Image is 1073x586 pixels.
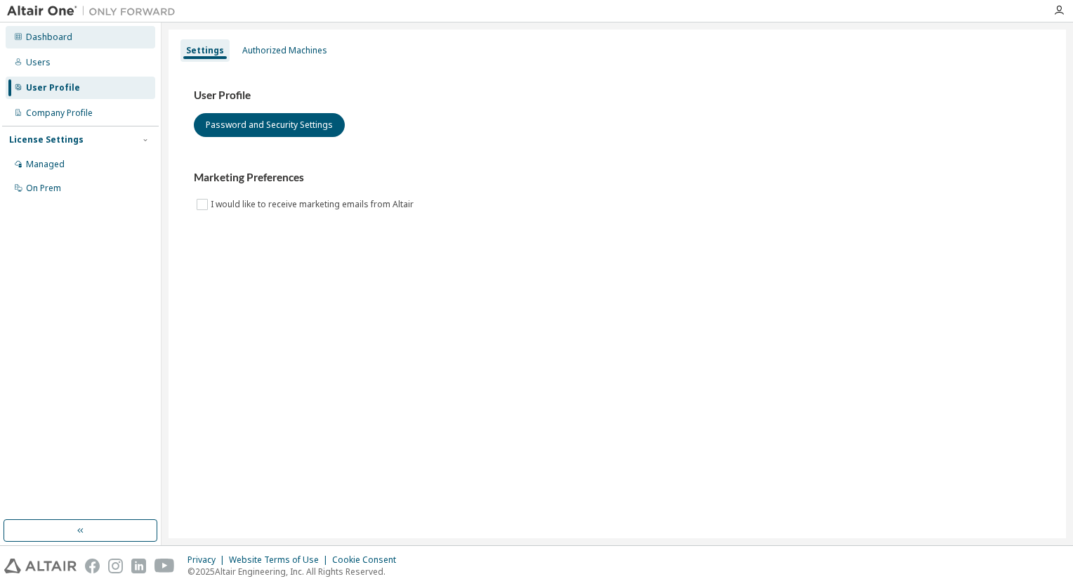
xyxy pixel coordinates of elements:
img: linkedin.svg [131,559,146,573]
div: Company Profile [26,108,93,119]
div: Cookie Consent [332,554,404,566]
div: Privacy [187,554,229,566]
img: youtube.svg [154,559,175,573]
div: Dashboard [26,32,72,43]
h3: Marketing Preferences [194,171,1041,185]
div: Authorized Machines [242,45,327,56]
img: Altair One [7,4,183,18]
img: instagram.svg [108,559,123,573]
button: Password and Security Settings [194,113,345,137]
div: License Settings [9,134,84,145]
div: On Prem [26,183,61,194]
h3: User Profile [194,89,1041,103]
div: Website Terms of Use [229,554,332,566]
img: facebook.svg [85,559,100,573]
img: altair_logo.svg [4,559,77,573]
p: © 2025 Altair Engineering, Inc. All Rights Reserved. [187,566,404,578]
div: Users [26,57,51,68]
label: I would like to receive marketing emails from Altair [211,196,416,213]
div: Managed [26,159,65,170]
div: User Profile [26,82,80,93]
div: Settings [186,45,224,56]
